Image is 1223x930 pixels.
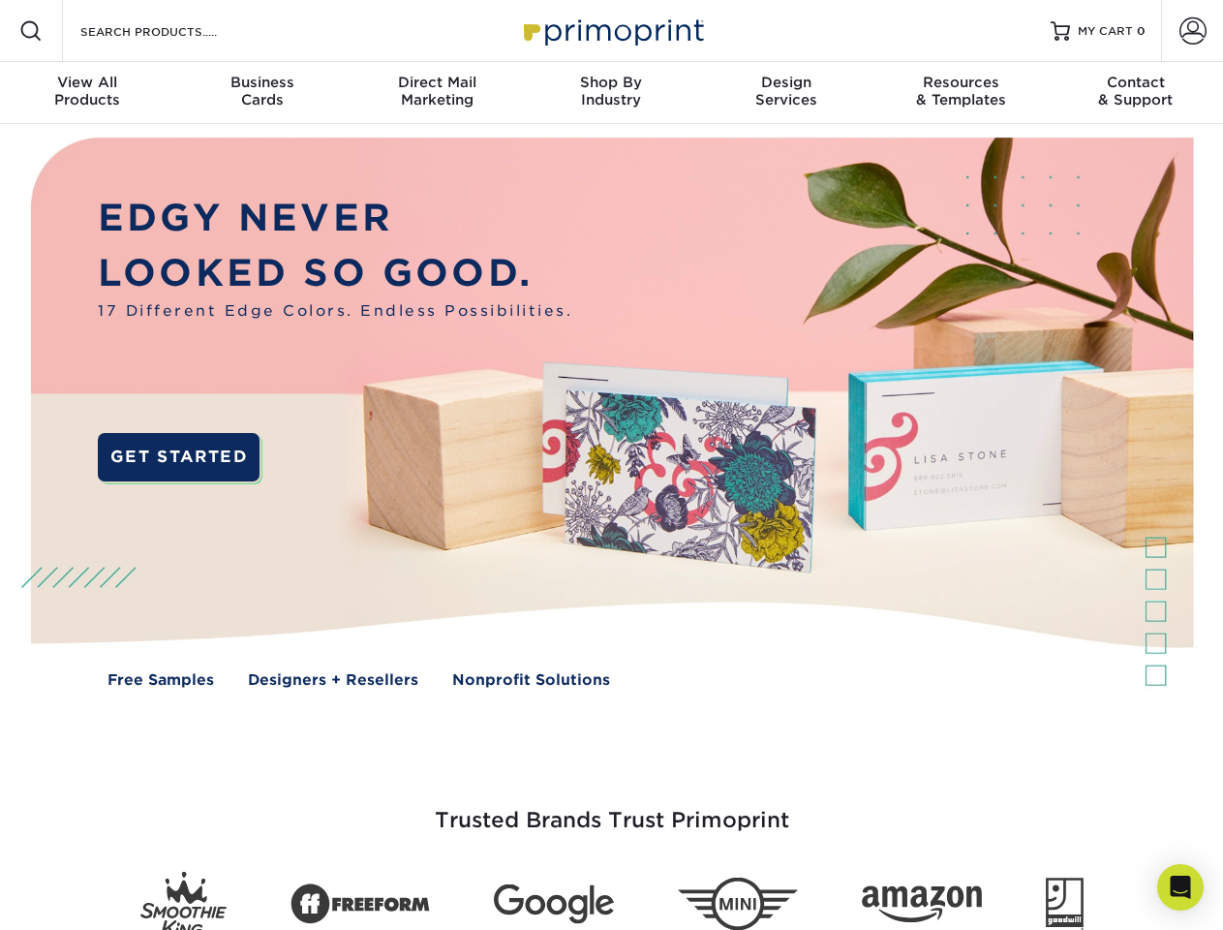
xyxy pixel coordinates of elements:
a: Nonprofit Solutions [452,669,610,692]
a: DesignServices [699,62,873,124]
img: Primoprint [515,10,709,51]
a: Free Samples [107,669,214,692]
span: Design [699,74,873,91]
a: Shop ByIndustry [524,62,698,124]
div: & Templates [873,74,1048,108]
a: BusinessCards [174,62,349,124]
p: LOOKED SO GOOD. [98,246,572,301]
a: Contact& Support [1049,62,1223,124]
input: SEARCH PRODUCTS..... [78,19,267,43]
a: Direct MailMarketing [350,62,524,124]
img: Amazon [862,886,982,923]
span: 17 Different Edge Colors. Endless Possibilities. [98,300,572,323]
a: Designers + Resellers [248,669,418,692]
span: Resources [873,74,1048,91]
img: Google [494,884,614,924]
div: Industry [524,74,698,108]
span: Contact [1049,74,1223,91]
span: 0 [1137,24,1146,38]
div: Services [699,74,873,108]
div: Cards [174,74,349,108]
div: Open Intercom Messenger [1157,864,1204,911]
h3: Trusted Brands Trust Primoprint [46,761,1178,856]
span: Business [174,74,349,91]
p: EDGY NEVER [98,191,572,246]
a: Resources& Templates [873,62,1048,124]
div: Marketing [350,74,524,108]
div: & Support [1049,74,1223,108]
span: Shop By [524,74,698,91]
span: Direct Mail [350,74,524,91]
a: GET STARTED [98,433,260,481]
img: Goodwill [1046,878,1084,930]
span: MY CART [1078,23,1133,40]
